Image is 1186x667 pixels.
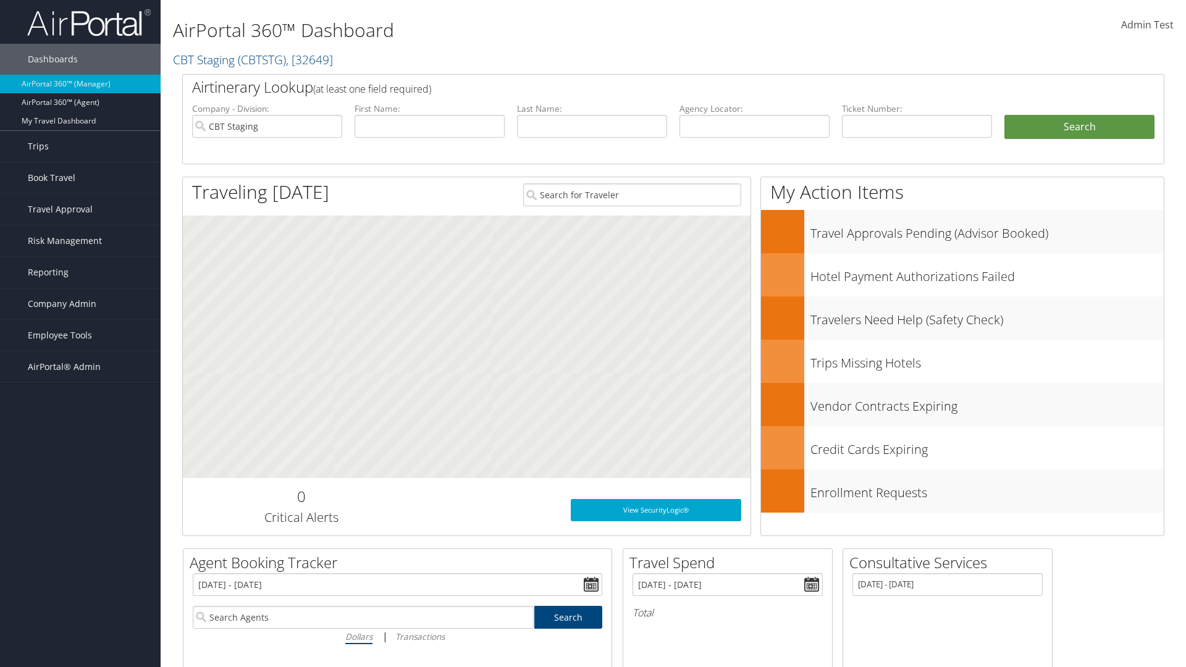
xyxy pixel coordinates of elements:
[395,631,445,642] i: Transactions
[761,179,1164,205] h1: My Action Items
[1004,115,1154,140] button: Search
[192,509,410,526] h3: Critical Alerts
[28,131,49,162] span: Trips
[810,478,1164,501] h3: Enrollment Requests
[28,351,101,382] span: AirPortal® Admin
[345,631,372,642] i: Dollars
[313,82,431,96] span: (at least one field required)
[571,499,741,521] a: View SecurityLogic®
[192,179,329,205] h1: Traveling [DATE]
[28,44,78,75] span: Dashboards
[193,606,534,629] input: Search Agents
[28,257,69,288] span: Reporting
[28,194,93,225] span: Travel Approval
[190,552,612,573] h2: Agent Booking Tracker
[28,320,92,351] span: Employee Tools
[28,162,75,193] span: Book Travel
[286,51,333,68] span: , [ 32649 ]
[761,426,1164,469] a: Credit Cards Expiring
[810,435,1164,458] h3: Credit Cards Expiring
[523,183,741,206] input: Search for Traveler
[761,253,1164,296] a: Hotel Payment Authorizations Failed
[534,606,603,629] a: Search
[761,296,1164,340] a: Travelers Need Help (Safety Check)
[1121,18,1174,31] span: Admin Test
[28,225,102,256] span: Risk Management
[238,51,286,68] span: ( CBTSTG )
[810,219,1164,242] h3: Travel Approvals Pending (Advisor Booked)
[517,103,667,115] label: Last Name:
[810,348,1164,372] h3: Trips Missing Hotels
[849,552,1052,573] h2: Consultative Services
[173,51,333,68] a: CBT Staging
[28,288,96,319] span: Company Admin
[810,392,1164,415] h3: Vendor Contracts Expiring
[810,305,1164,329] h3: Travelers Need Help (Safety Check)
[761,210,1164,253] a: Travel Approvals Pending (Advisor Booked)
[192,77,1073,98] h2: Airtinerary Lookup
[810,262,1164,285] h3: Hotel Payment Authorizations Failed
[192,103,342,115] label: Company - Division:
[193,629,602,644] div: |
[192,486,410,507] h2: 0
[761,340,1164,383] a: Trips Missing Hotels
[355,103,505,115] label: First Name:
[679,103,830,115] label: Agency Locator:
[842,103,992,115] label: Ticket Number:
[629,552,832,573] h2: Travel Spend
[761,469,1164,513] a: Enrollment Requests
[1121,6,1174,44] a: Admin Test
[27,8,151,37] img: airportal-logo.png
[761,383,1164,426] a: Vendor Contracts Expiring
[173,17,840,43] h1: AirPortal 360™ Dashboard
[633,606,823,619] h6: Total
